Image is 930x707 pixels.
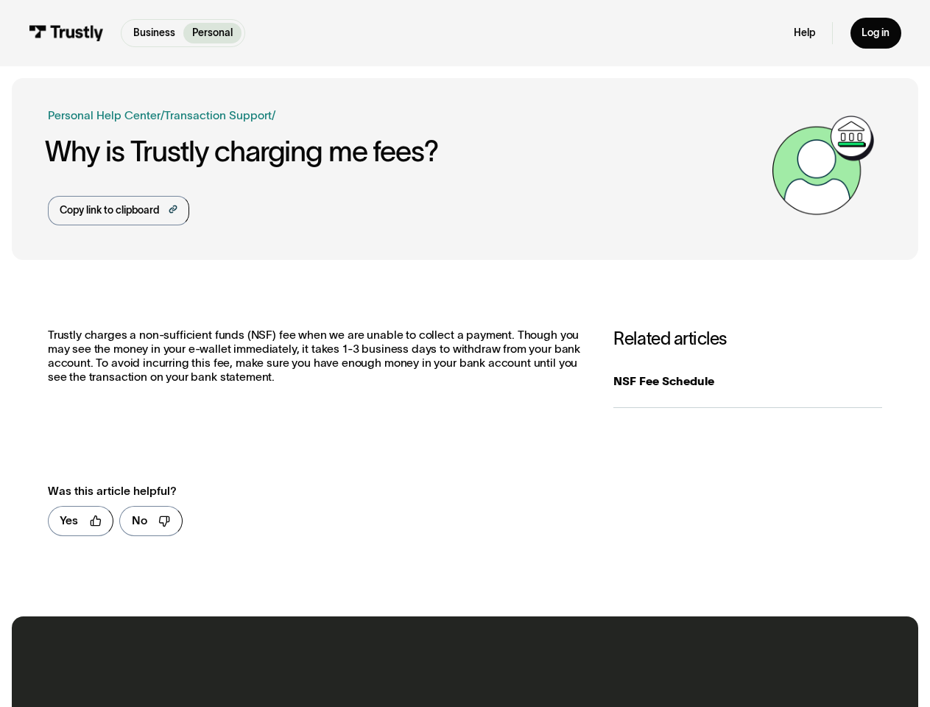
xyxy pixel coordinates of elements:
[29,25,104,41] img: Trustly Logo
[613,373,882,390] div: NSF Fee Schedule
[161,107,164,124] div: /
[164,109,272,122] a: Transaction Support
[613,328,882,349] h3: Related articles
[48,482,554,499] div: Was this article helpful?
[60,512,78,529] div: Yes
[119,506,183,536] a: No
[613,355,882,407] a: NSF Fee Schedule
[48,328,585,384] p: Trustly charges a non-sufficient funds (NSF) fee when we are unable to collect a payment. Though ...
[45,136,764,167] h1: Why is Trustly charging me fees?
[192,26,233,41] p: Personal
[48,107,161,124] a: Personal Help Center
[272,107,275,124] div: /
[48,506,114,536] a: Yes
[794,27,815,40] a: Help
[133,26,175,41] p: Business
[183,23,241,43] a: Personal
[48,196,189,225] a: Copy link to clipboard
[132,512,147,529] div: No
[862,27,890,40] div: Log in
[60,203,159,219] div: Copy link to clipboard
[850,18,901,48] a: Log in
[124,23,183,43] a: Business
